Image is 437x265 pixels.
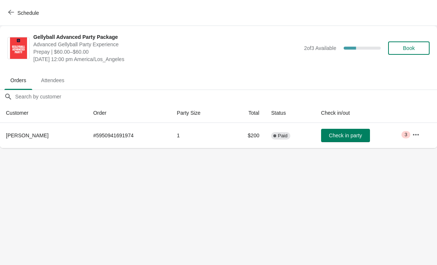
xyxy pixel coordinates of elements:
[404,132,407,138] span: 3
[33,56,300,63] span: [DATE] 12:00 pm America/Los_Angeles
[388,41,430,55] button: Book
[4,6,45,20] button: Schedule
[33,48,300,56] span: Prepay | $60.00–$60.00
[6,132,49,138] span: [PERSON_NAME]
[4,74,32,87] span: Orders
[171,103,228,123] th: Party Size
[278,133,287,139] span: Paid
[228,123,265,148] td: $200
[35,74,70,87] span: Attendees
[87,103,171,123] th: Order
[10,37,27,59] img: Gellyball Advanced Party Package
[329,132,362,138] span: Check in party
[321,129,370,142] button: Check in party
[265,103,315,123] th: Status
[304,45,336,51] span: 2 of 3 Available
[315,103,406,123] th: Check in/out
[87,123,171,148] td: # 5950941691974
[15,90,437,103] input: Search by customer
[403,45,415,51] span: Book
[228,103,265,123] th: Total
[33,41,300,48] span: Advanced Gellyball Party Experience
[17,10,39,16] span: Schedule
[33,33,300,41] span: Gellyball Advanced Party Package
[171,123,228,148] td: 1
